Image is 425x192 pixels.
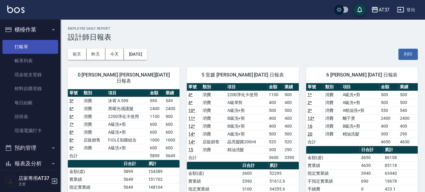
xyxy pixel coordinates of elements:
[148,152,164,160] td: 5899
[187,83,298,162] table: a dense table
[194,72,291,78] span: 5 室媛 [PERSON_NAME] [DATE] 日報表
[241,177,268,185] td: 3390
[267,154,283,161] td: 3600
[379,114,398,122] td: 2400
[87,49,105,60] button: 昨天
[107,128,148,136] td: A級洗+剪
[148,105,164,112] td: 2400
[267,106,283,114] td: 500
[2,68,58,82] a: 現金收支登錄
[383,177,418,185] td: 19678
[308,124,312,129] a: 16
[383,169,418,177] td: 63440
[226,83,267,91] th: 項目
[308,132,312,136] a: 20
[378,6,390,14] div: AT37
[360,146,383,154] th: 日合計
[283,91,299,99] td: 900
[147,160,180,168] th: 累計
[107,144,148,152] td: A級洗+剪
[360,169,383,177] td: 3940
[226,130,267,138] td: A級洗+剪
[341,83,379,91] th: 項目
[379,138,398,146] td: 4650
[164,97,180,105] td: 549
[164,89,180,97] th: 業績
[68,175,122,183] td: 實業績
[241,169,268,177] td: 3600
[283,106,299,114] td: 500
[188,147,193,152] a: 15
[341,99,379,106] td: A級洗+剪
[323,83,341,91] th: 類別
[122,168,147,175] td: 5899
[398,106,418,114] td: 540
[187,154,201,161] td: 合計
[379,106,398,114] td: 550
[201,122,226,130] td: 消費
[398,114,418,122] td: 2400
[226,114,267,122] td: B級洗+剪
[164,105,180,112] td: 2400
[398,99,418,106] td: 500
[369,4,392,16] button: AT37
[283,146,299,154] td: 290
[398,91,418,99] td: 500
[360,177,383,185] td: 690
[383,146,418,154] th: 累計
[283,83,299,91] th: 業績
[124,49,147,60] button: [DATE]
[360,154,383,161] td: 4650
[7,5,25,13] img: Logo
[360,161,383,169] td: 4630
[379,83,398,91] th: 金額
[122,160,147,168] th: 日合計
[122,175,147,183] td: 5649
[226,91,267,99] td: 2200淨化卡使用
[68,49,87,60] button: 前天
[341,130,379,138] td: 精油洗髮
[148,128,164,136] td: 600
[341,91,379,99] td: A級洗+剪
[107,97,148,105] td: 沐宥 A 599
[323,91,341,99] td: 消費
[148,112,164,120] td: 1100
[18,175,49,181] h5: 店家專用AT37
[267,91,283,99] td: 1100
[398,130,418,138] td: 290
[267,130,283,138] td: 500
[18,181,49,187] p: 主管
[68,33,418,41] h3: 設計師日報表
[105,49,124,60] button: 今天
[107,89,148,97] th: 項目
[82,97,107,105] td: 消費
[226,146,267,154] td: 精油洗髮
[82,128,107,136] td: 消費
[187,177,240,185] td: 實業績
[398,83,418,91] th: 業績
[341,106,379,114] td: A精油洗+剪
[148,97,164,105] td: 599
[2,22,58,37] button: 櫃檯作業
[267,138,283,146] td: 520
[379,99,398,106] td: 500
[283,114,299,122] td: 400
[268,177,299,185] td: 51612.6
[306,154,360,161] td: 金額(虛)
[82,89,107,97] th: 類別
[323,99,341,106] td: 消費
[201,106,226,114] td: 消費
[201,114,226,122] td: 消費
[82,136,107,144] td: 店販銷售
[323,122,341,130] td: 消費
[267,146,283,154] td: 300
[201,83,226,91] th: 類別
[68,89,82,97] th: 單號
[2,156,58,171] button: 報表及分析
[2,54,58,68] a: 帳單列表
[2,40,58,54] a: 打帳單
[68,168,122,175] td: 金額(虛)
[379,130,398,138] td: 300
[107,120,148,128] td: A級洗+剪
[164,120,180,128] td: 600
